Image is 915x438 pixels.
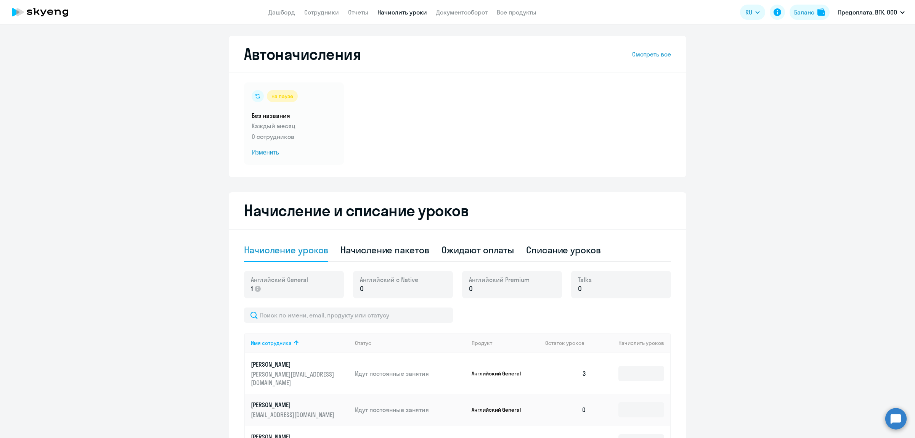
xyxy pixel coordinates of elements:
[355,369,466,378] p: Идут постоянные занятия
[377,8,427,16] a: Начислить уроки
[251,370,336,387] p: [PERSON_NAME][EMAIL_ADDRESS][DOMAIN_NAME]
[267,90,298,102] div: на паузе
[268,8,295,16] a: Дашборд
[472,340,539,346] div: Продукт
[251,360,349,387] a: [PERSON_NAME][PERSON_NAME][EMAIL_ADDRESS][DOMAIN_NAME]
[252,148,336,157] span: Изменить
[578,284,582,294] span: 0
[251,340,349,346] div: Имя сотрудника
[817,8,825,16] img: balance
[348,8,368,16] a: Отчеты
[441,244,514,256] div: Ожидают оплаты
[251,275,308,284] span: Английский General
[526,244,601,256] div: Списание уроков
[497,8,536,16] a: Все продукты
[251,411,336,419] p: [EMAIL_ADDRESS][DOMAIN_NAME]
[251,360,336,369] p: [PERSON_NAME]
[472,340,492,346] div: Продукт
[244,201,671,220] h2: Начисление и списание уроков
[472,370,529,377] p: Английский General
[472,406,529,413] p: Английский General
[545,340,584,346] span: Остаток уроков
[469,275,530,284] span: Английский Premium
[838,8,897,17] p: Предоплата, ВГК, ООО
[745,8,752,17] span: RU
[252,111,336,120] h5: Без названия
[539,394,592,426] td: 0
[355,406,466,414] p: Идут постоянные занятия
[436,8,488,16] a: Документооборот
[740,5,765,20] button: RU
[244,308,453,323] input: Поиск по имени, email, продукту или статусу
[252,132,336,141] p: 0 сотрудников
[244,45,361,63] h2: Автоначисления
[304,8,339,16] a: Сотрудники
[251,340,292,346] div: Имя сотрудника
[360,284,364,294] span: 0
[340,244,429,256] div: Начисление пакетов
[592,333,670,353] th: Начислить уроков
[545,340,592,346] div: Остаток уроков
[244,244,328,256] div: Начисление уроков
[355,340,371,346] div: Статус
[251,284,253,294] span: 1
[539,353,592,394] td: 3
[360,275,418,284] span: Английский с Native
[834,3,909,21] button: Предоплата, ВГК, ООО
[252,121,336,130] p: Каждый месяц
[578,275,592,284] span: Talks
[251,401,349,419] a: [PERSON_NAME][EMAIL_ADDRESS][DOMAIN_NAME]
[251,401,336,409] p: [PERSON_NAME]
[790,5,830,20] button: Балансbalance
[794,8,814,17] div: Баланс
[469,284,473,294] span: 0
[355,340,466,346] div: Статус
[632,50,671,59] a: Смотреть все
